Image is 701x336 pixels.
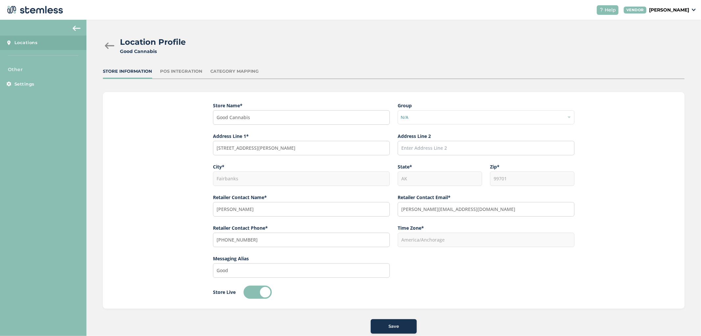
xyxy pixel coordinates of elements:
label: Zip [490,163,574,170]
input: Enter Contact Name [213,202,390,217]
label: Address Line 1* [213,133,390,140]
label: Retailer Contact Phone* [213,224,390,231]
span: Settings [14,81,35,88]
label: Retailer Contact Name [213,194,390,201]
label: Store Live [213,289,236,296]
label: City [213,163,390,170]
span: Locations [14,39,38,46]
div: Store Information [103,68,152,75]
img: icon-help-white-03924b79.svg [599,8,603,12]
label: Store Name [213,102,390,109]
input: Enter Contact Email [398,202,574,217]
label: State [398,163,482,170]
div: Good Cannabis [120,48,186,55]
span: Help [605,7,616,13]
div: Category Mapping [210,68,259,75]
label: Time Zone [398,224,574,231]
input: Enter Address Line 2 [398,141,574,155]
img: icon_down-arrow-small-66adaf34.svg [692,9,696,11]
img: logo-dark-0685b13c.svg [5,3,63,16]
label: Group [398,102,574,109]
div: POS Integration [160,68,202,75]
div: VENDOR [624,7,646,13]
img: icon-arrow-back-accent-c549486e.svg [73,26,81,31]
h2: Location Profile [120,36,186,48]
label: Retailer Contact Email [398,194,574,201]
input: (XXX) XXX-XXXX [213,233,390,247]
input: Start typing [213,141,390,155]
input: Enter Messaging Alias [213,263,390,278]
iframe: Chat Widget [668,304,701,336]
p: [PERSON_NAME] [649,7,689,13]
span: Save [388,323,399,330]
label: Messaging Alias [213,255,390,262]
label: Address Line 2 [398,133,574,140]
button: Save [371,319,417,334]
input: Enter Store Name [213,110,390,125]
